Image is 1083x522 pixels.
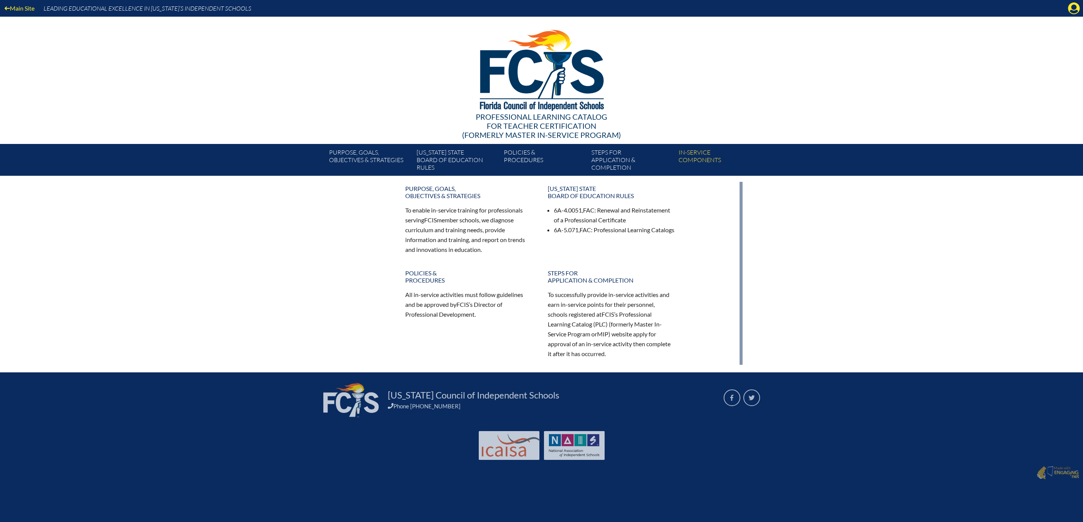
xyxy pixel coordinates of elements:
a: Policies &Procedures [501,147,588,176]
span: FCIS [424,216,437,223]
a: Policies &Procedures [401,266,537,287]
span: FAC [583,206,594,214]
img: Int'l Council Advancing Independent School Accreditation logo [482,434,540,457]
span: PLC [595,320,606,328]
a: Steps forapplication & completion [543,266,680,287]
p: To successfully provide in-service activities and earn in-service points for their personnel, sch... [548,290,675,358]
a: Main Site [2,3,38,13]
a: [US_STATE] StateBoard of Education rules [543,182,680,202]
span: for Teacher Certification [487,121,596,130]
span: FCIS [602,311,614,318]
img: FCIS_logo_white [323,383,379,417]
span: MIP [597,330,608,338]
div: Phone [PHONE_NUMBER] [388,403,715,409]
div: Professional Learning Catalog (formerly Master In-service Program) [323,112,760,139]
img: Engaging - Bring it online [1047,466,1055,477]
a: Steps forapplication & completion [588,147,676,176]
svg: Manage account [1068,2,1080,14]
li: 6A-4.0051, : Renewal and Reinstatement of a Professional Certificate [554,205,675,225]
a: Purpose, goals,objectives & strategies [401,182,537,202]
a: [US_STATE] Council of Independent Schools [385,389,562,401]
p: To enable in-service training for professionals serving member schools, we diagnose curriculum an... [405,205,533,254]
span: FAC [580,226,591,233]
p: All in-service activities must follow guidelines and be approved by ’s Director of Professional D... [405,290,533,319]
a: [US_STATE] StateBoard of Education rules [414,147,501,176]
span: FCIS [456,301,469,308]
li: 6A-5.071, : Professional Learning Catalogs [554,225,675,235]
p: Made with [1054,466,1079,480]
img: FCISlogo221.eps [463,17,620,120]
img: Engaging - Bring it online [1037,466,1046,480]
img: Engaging - Bring it online [1054,470,1079,479]
a: Purpose, goals,objectives & strategies [326,147,413,176]
a: In-servicecomponents [676,147,763,176]
a: Made with [1034,464,1082,482]
img: NAIS Logo [549,434,600,457]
